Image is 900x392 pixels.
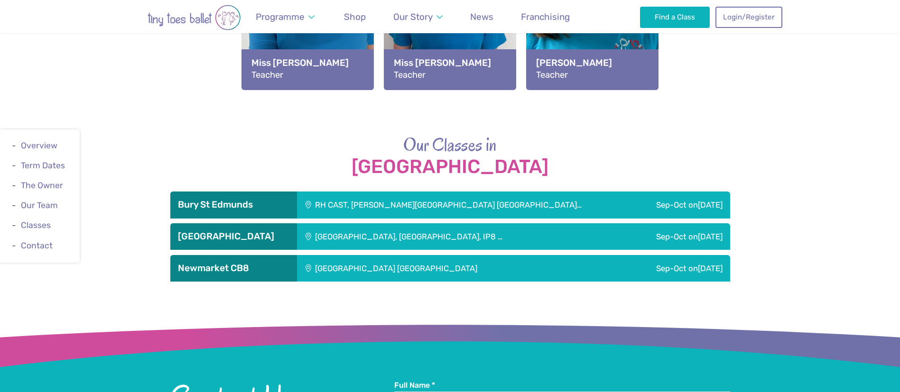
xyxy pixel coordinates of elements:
[610,223,730,250] div: Sep-Oct on
[403,132,497,157] span: Our Classes in
[536,70,568,80] span: Teacher
[394,70,426,80] span: Teacher
[517,6,575,28] a: Franchising
[178,263,289,274] h3: Newmarket CB8
[118,5,270,30] img: tiny toes ballet
[698,264,723,273] span: [DATE]
[536,56,649,69] strong: [PERSON_NAME]
[389,6,447,28] a: Our Story
[178,231,289,242] h3: [GEOGRAPHIC_DATA]
[256,11,305,22] span: Programme
[297,191,636,218] div: RH CAST, [PERSON_NAME][GEOGRAPHIC_DATA] [GEOGRAPHIC_DATA]…
[178,199,289,210] h3: Bury St Edmunds
[698,232,723,241] span: [DATE]
[21,181,63,190] a: The Owner
[394,380,730,391] label: Full Name *
[599,255,730,282] div: Sep-Oct on
[170,156,730,177] strong: [GEOGRAPHIC_DATA]
[21,161,65,170] a: Term Dates
[715,7,782,27] a: Login/Register
[698,200,723,210] span: [DATE]
[21,221,51,230] a: Classes
[393,11,433,22] span: Our Story
[21,201,58,210] a: Our Team
[344,11,366,22] span: Shop
[340,6,371,28] a: Shop
[521,11,570,22] span: Franchising
[470,11,493,22] span: News
[21,241,53,250] a: Contact
[297,223,610,250] div: [GEOGRAPHIC_DATA], [GEOGRAPHIC_DATA], IP8 …
[635,191,730,218] div: Sep-Oct on
[251,56,364,69] strong: Miss [PERSON_NAME]
[21,141,57,150] a: Overview
[394,56,506,69] strong: Miss [PERSON_NAME]
[640,7,710,27] a: Find a Class
[297,255,599,282] div: [GEOGRAPHIC_DATA] [GEOGRAPHIC_DATA]
[466,6,498,28] a: News
[251,70,283,80] span: Teacher
[251,6,319,28] a: Programme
